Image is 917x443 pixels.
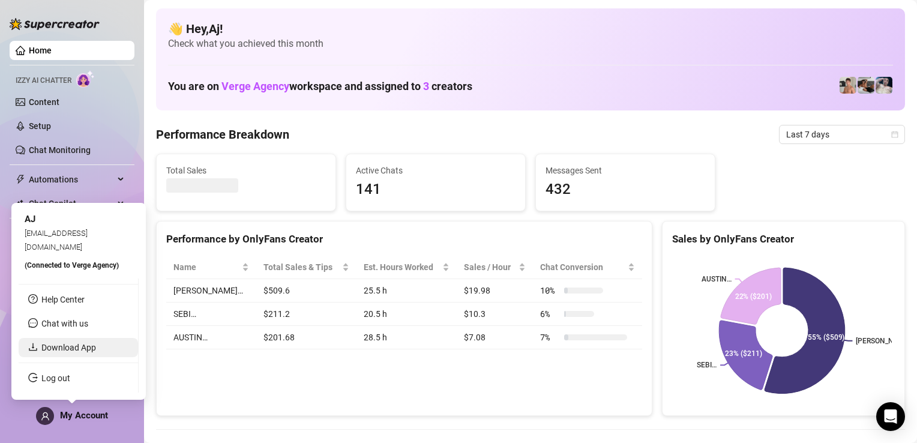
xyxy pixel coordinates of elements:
[25,229,88,251] span: [EMAIL_ADDRESS][DOMAIN_NAME]
[166,326,256,349] td: AUSTIN…
[166,303,256,326] td: SEBI…
[166,164,326,177] span: Total Sales
[540,284,559,297] span: 10 %
[856,337,916,345] text: [PERSON_NAME]…
[364,261,440,274] div: Est. Hours Worked
[464,261,516,274] span: Sales / Hour
[16,175,25,184] span: thunderbolt
[356,303,457,326] td: 20.5 h
[41,295,85,304] a: Help Center
[16,199,23,208] img: Chat Copilot
[256,303,356,326] td: $211.2
[166,231,642,247] div: Performance by OnlyFans Creator
[41,412,50,421] span: user
[840,77,856,94] img: AUSTIN
[25,261,119,270] span: (Connected to Verge Agency )
[41,319,88,328] span: Chat with us
[356,164,516,177] span: Active Chats
[29,46,52,55] a: Home
[533,256,642,279] th: Chat Conversion
[25,214,35,225] span: AJ
[221,80,289,92] span: Verge Agency
[29,97,59,107] a: Content
[697,361,717,370] text: SEBI…
[168,20,893,37] h4: 👋 Hey, Aj !
[168,80,472,93] h1: You are on workspace and assigned to creators
[173,261,239,274] span: Name
[701,275,731,283] text: AUSTIN…
[546,178,705,201] span: 432
[156,126,289,143] h4: Performance Breakdown
[256,279,356,303] td: $509.6
[166,256,256,279] th: Name
[356,326,457,349] td: 28.5 h
[876,77,892,94] img: SEBI
[28,318,38,328] span: message
[356,178,516,201] span: 141
[457,326,533,349] td: $7.08
[540,307,559,321] span: 6 %
[29,145,91,155] a: Chat Monitoring
[16,75,71,86] span: Izzy AI Chatter
[540,261,625,274] span: Chat Conversion
[457,279,533,303] td: $19.98
[10,18,100,30] img: logo-BBDzfeDw.svg
[891,131,898,138] span: calendar
[76,70,95,88] img: AI Chatter
[256,326,356,349] td: $201.68
[29,170,114,189] span: Automations
[60,410,108,421] span: My Account
[29,121,51,131] a: Setup
[166,279,256,303] td: [PERSON_NAME]…
[356,279,457,303] td: 25.5 h
[168,37,893,50] span: Check what you achieved this month
[457,256,533,279] th: Sales / Hour
[423,80,429,92] span: 3
[256,256,356,279] th: Total Sales & Tips
[29,194,114,213] span: Chat Copilot
[41,373,70,383] a: Log out
[672,231,895,247] div: Sales by OnlyFans Creator
[19,369,138,388] li: Log out
[41,343,96,352] a: Download App
[858,77,874,94] img: Logan Blake
[457,303,533,326] td: $10.3
[786,125,898,143] span: Last 7 days
[540,331,559,344] span: 7 %
[876,402,905,431] div: Open Intercom Messenger
[263,261,339,274] span: Total Sales & Tips
[546,164,705,177] span: Messages Sent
